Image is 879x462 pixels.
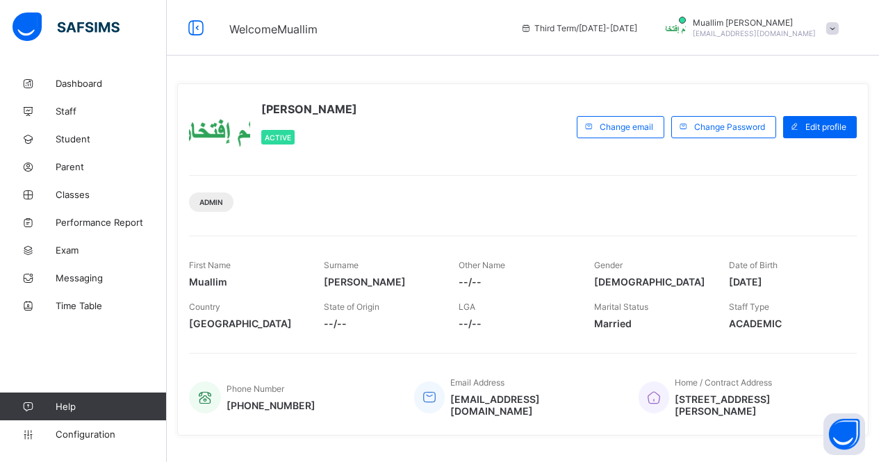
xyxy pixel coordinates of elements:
[13,13,120,42] img: safsims
[594,260,623,270] span: Gender
[729,260,778,270] span: Date of Birth
[594,302,648,312] span: Marital Status
[520,23,637,33] span: session/term information
[651,17,846,40] div: MuallimIftekhar
[459,260,505,270] span: Other Name
[199,198,223,206] span: Admin
[56,217,167,228] span: Performance Report
[459,276,573,288] span: --/--
[227,399,315,411] span: [PHONE_NUMBER]
[450,393,618,417] span: [EMAIL_ADDRESS][DOMAIN_NAME]
[324,260,359,270] span: Surname
[56,300,167,311] span: Time Table
[189,302,220,312] span: Country
[459,317,573,329] span: --/--
[600,122,653,132] span: Change email
[694,122,765,132] span: Change Password
[459,302,475,312] span: LGA
[265,133,291,142] span: Active
[56,189,167,200] span: Classes
[823,413,865,455] button: Open asap
[729,302,769,312] span: Staff Type
[675,377,772,388] span: Home / Contract Address
[261,102,357,116] span: [PERSON_NAME]
[56,133,167,145] span: Student
[729,317,843,329] span: ACADEMIC
[227,383,284,394] span: Phone Number
[56,78,167,89] span: Dashboard
[324,302,379,312] span: State of Origin
[229,22,318,36] span: Welcome Muallim
[594,276,708,288] span: [DEMOGRAPHIC_DATA]
[324,317,438,329] span: --/--
[56,429,166,440] span: Configuration
[56,245,167,256] span: Exam
[805,122,846,132] span: Edit profile
[594,317,708,329] span: Married
[189,260,231,270] span: First Name
[693,17,816,28] span: Muallim [PERSON_NAME]
[324,276,438,288] span: [PERSON_NAME]
[450,377,504,388] span: Email Address
[56,106,167,117] span: Staff
[189,317,303,329] span: [GEOGRAPHIC_DATA]
[729,276,843,288] span: [DATE]
[56,401,166,412] span: Help
[693,29,816,38] span: [EMAIL_ADDRESS][DOMAIN_NAME]
[189,276,303,288] span: Muallim
[675,393,843,417] span: [STREET_ADDRESS][PERSON_NAME]
[56,161,167,172] span: Parent
[56,272,167,283] span: Messaging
